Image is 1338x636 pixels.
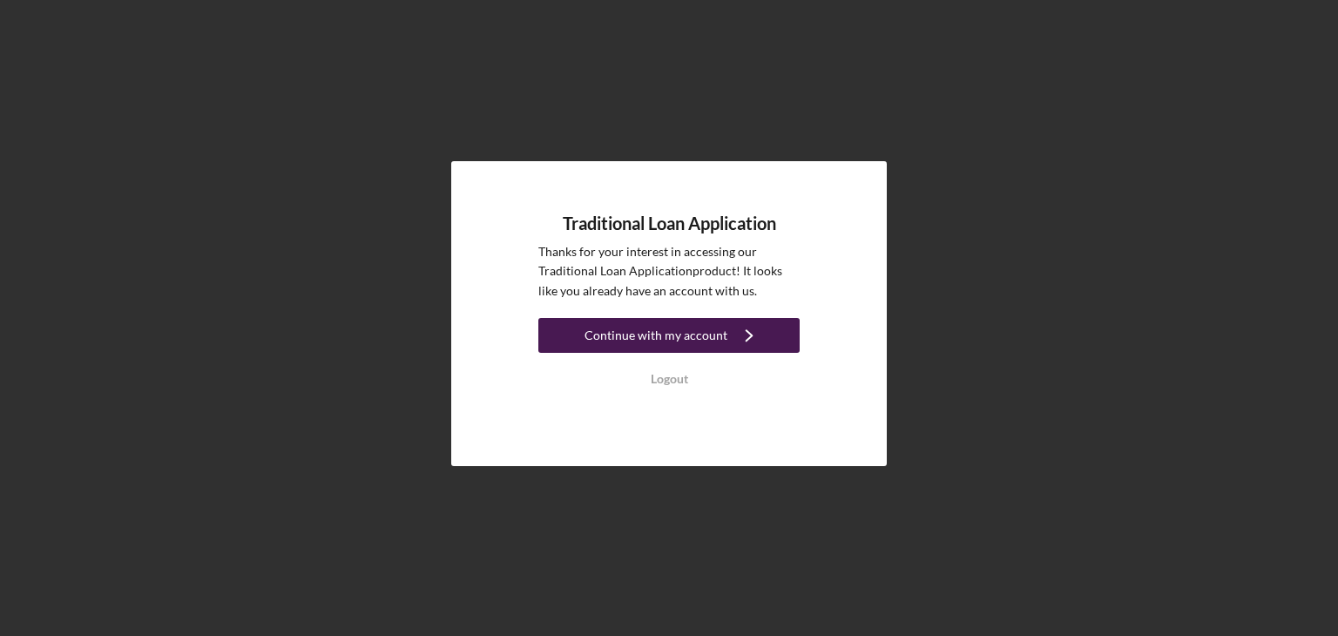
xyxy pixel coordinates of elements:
[538,318,800,357] a: Continue with my account
[585,318,727,353] div: Continue with my account
[563,213,776,233] h4: Traditional Loan Application
[538,242,800,301] p: Thanks for your interest in accessing our Traditional Loan Application product! It looks like you...
[538,362,800,396] button: Logout
[651,362,688,396] div: Logout
[538,318,800,353] button: Continue with my account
